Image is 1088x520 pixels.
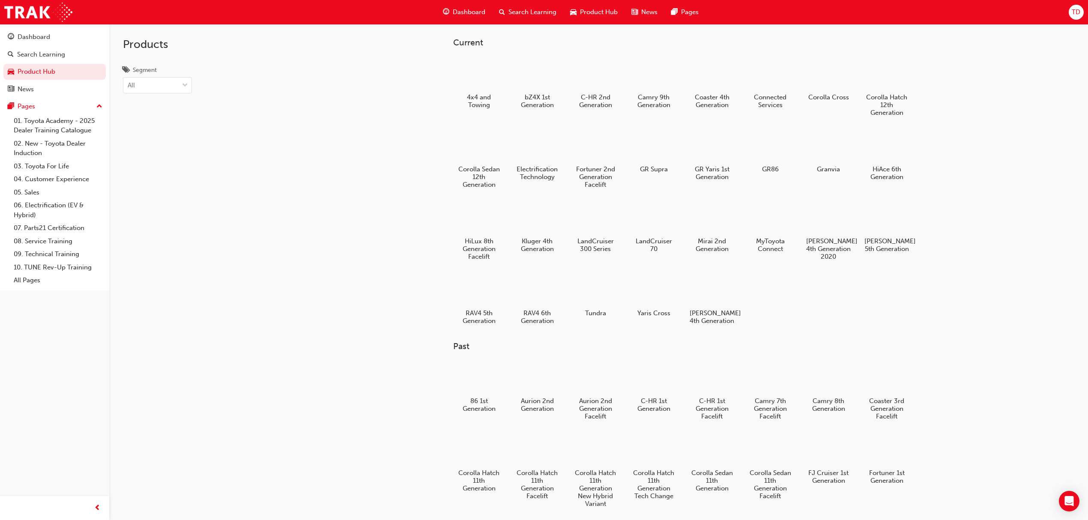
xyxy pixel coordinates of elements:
a: Camry 8th Generation [803,359,854,416]
h2: Products [123,38,192,51]
a: 09. Technical Training [10,248,106,261]
a: RAV4 5th Generation [453,270,505,328]
h5: Fortuner 1st Generation [864,469,909,484]
a: search-iconSearch Learning [492,3,563,21]
a: pages-iconPages [664,3,705,21]
div: News [18,84,34,94]
a: News [3,81,106,97]
h5: Yaris Cross [631,309,676,317]
span: Dashboard [453,7,485,17]
a: Corolla Sedan 11th Generation Facelift [744,430,796,503]
a: Corolla Cross [803,54,854,104]
h5: Aurion 2nd Generation Facelift [573,397,618,420]
a: 05. Sales [10,186,106,199]
a: Connected Services [744,54,796,112]
div: Dashboard [18,32,50,42]
span: news-icon [8,86,14,93]
a: 03. Toyota For Life [10,160,106,173]
a: 10. TUNE Rev-Up Training [10,261,106,274]
h5: RAV4 6th Generation [515,309,560,325]
a: LandCruiser 70 [628,198,679,256]
button: Pages [3,99,106,114]
h5: Camry 7th Generation Facelift [748,397,793,420]
span: guage-icon [8,33,14,41]
h5: GR86 [748,165,793,173]
h5: Mirai 2nd Generation [690,237,735,253]
h5: Corolla Sedan 11th Generation Facelift [748,469,793,500]
span: search-icon [499,7,505,18]
span: pages-icon [8,103,14,111]
a: C-HR 2nd Generation [570,54,621,112]
a: bZ4X 1st Generation [511,54,563,112]
button: TD [1069,5,1084,20]
h5: Granvia [806,165,851,173]
span: guage-icon [443,7,449,18]
span: Pages [681,7,699,17]
a: 02. New - Toyota Dealer Induction [10,137,106,160]
h5: Corolla Hatch 12th Generation [864,93,909,117]
h5: C-HR 2nd Generation [573,93,618,109]
a: 86 1st Generation [453,359,505,416]
h5: Fortuner 2nd Generation Facelift [573,165,618,188]
a: Corolla Hatch 11th Generation Facelift [511,430,563,503]
a: LandCruiser 300 Series [570,198,621,256]
h5: MyToyota Connect [748,237,793,253]
h5: FJ Cruiser 1st Generation [806,469,851,484]
a: [PERSON_NAME] 5th Generation [861,198,912,256]
a: FJ Cruiser 1st Generation [803,430,854,488]
a: Camry 9th Generation [628,54,679,112]
a: [PERSON_NAME] 4th Generation [686,270,738,328]
a: C-HR 1st Generation [628,359,679,416]
h5: Corolla Sedan 12th Generation [457,165,502,188]
a: Corolla Hatch 12th Generation [861,54,912,120]
a: 01. Toyota Academy - 2025 Dealer Training Catalogue [10,114,106,137]
a: Coaster 4th Generation [686,54,738,112]
h5: C-HR 1st Generation [631,397,676,412]
a: Yaris Cross [628,270,679,320]
h5: Corolla Hatch 11th Generation Facelift [515,469,560,500]
span: search-icon [8,51,14,59]
span: car-icon [8,68,14,76]
h5: 4x4 and Towing [457,93,502,109]
h5: RAV4 5th Generation [457,309,502,325]
span: prev-icon [94,503,101,514]
span: Product Hub [580,7,618,17]
h5: [PERSON_NAME] 4th Generation [690,309,735,325]
div: Pages [18,102,35,111]
img: Trak [4,3,72,22]
div: All [128,81,135,90]
h5: 86 1st Generation [457,397,502,412]
a: Camry 7th Generation Facelift [744,359,796,424]
a: car-iconProduct Hub [563,3,625,21]
a: Fortuner 1st Generation [861,430,912,488]
h5: bZ4X 1st Generation [515,93,560,109]
div: Segment [133,66,157,75]
h5: [PERSON_NAME] 5th Generation [864,237,909,253]
a: news-iconNews [625,3,664,21]
a: Corolla Sedan 11th Generation [686,430,738,496]
a: guage-iconDashboard [436,3,492,21]
a: Dashboard [3,29,106,45]
span: down-icon [182,80,188,91]
a: GR86 [744,126,796,176]
a: HiLux 8th Generation Facelift [453,198,505,263]
h5: Tundra [573,309,618,317]
h5: Kluger 4th Generation [515,237,560,253]
h5: GR Yaris 1st Generation [690,165,735,181]
a: Corolla Hatch 11th Generation [453,430,505,496]
h5: [PERSON_NAME] 4th Generation 2020 [806,237,851,260]
h5: GR Supra [631,165,676,173]
span: up-icon [96,101,102,112]
h5: Coaster 3rd Generation Facelift [864,397,909,420]
span: pages-icon [671,7,678,18]
a: HiAce 6th Generation [861,126,912,184]
h5: HiLux 8th Generation Facelift [457,237,502,260]
a: All Pages [10,274,106,287]
h5: LandCruiser 70 [631,237,676,253]
a: Product Hub [3,64,106,80]
a: Kluger 4th Generation [511,198,563,256]
a: Aurion 2nd Generation [511,359,563,416]
a: Fortuner 2nd Generation Facelift [570,126,621,191]
h5: Camry 9th Generation [631,93,676,109]
a: 08. Service Training [10,235,106,248]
